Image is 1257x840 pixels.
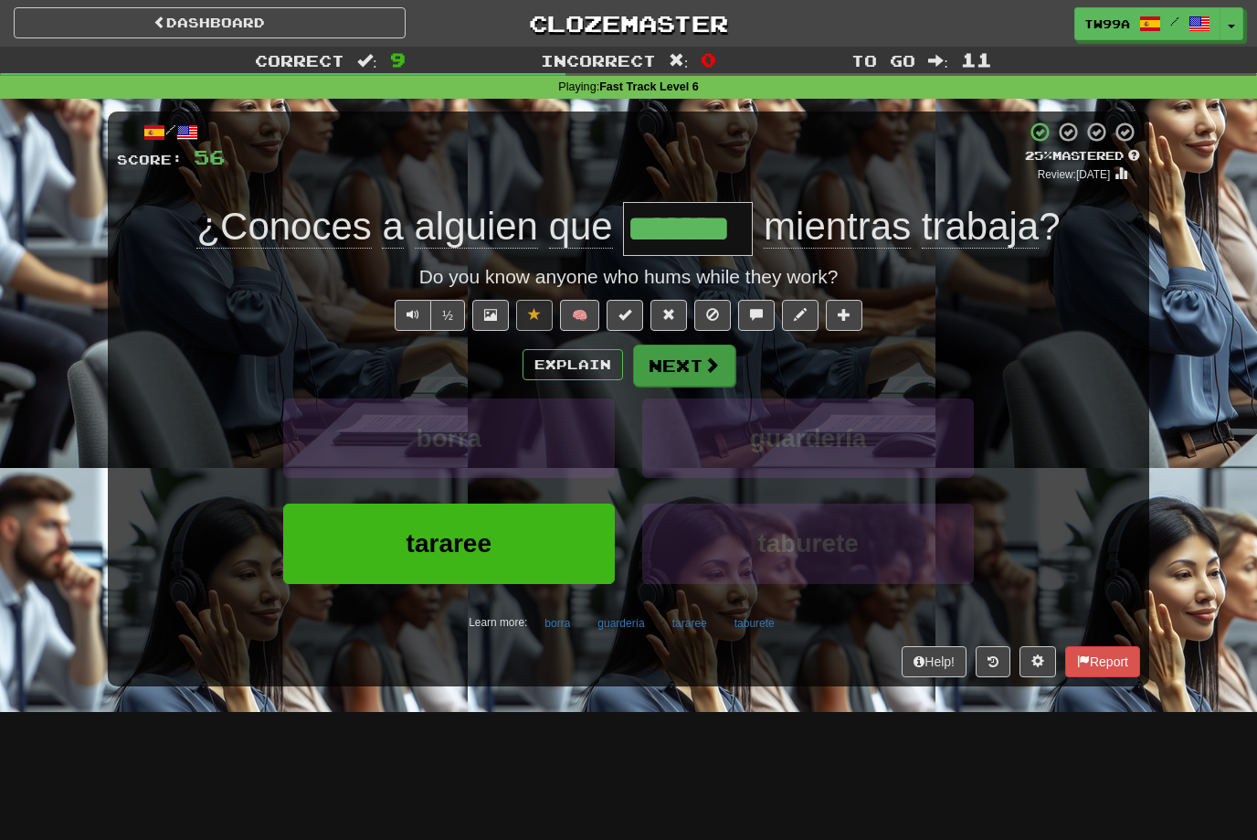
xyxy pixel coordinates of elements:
[750,424,867,452] span: guardería
[417,424,482,452] span: borra
[560,300,599,331] button: 🧠
[283,504,615,583] button: tararee
[196,205,371,249] span: ¿Conoces
[753,205,1060,249] span: ?
[357,53,377,69] span: :
[117,121,225,144] div: /
[826,300,862,331] button: Add to collection (alt+a)
[283,399,615,478] button: borra
[694,300,731,331] button: Ignore sentence (alt+i)
[738,300,775,331] button: Discuss sentence (alt+u)
[1065,646,1140,677] button: Report
[469,616,527,629] small: Learn more:
[1025,148,1052,163] span: 25 %
[255,51,344,69] span: Correct
[407,529,491,558] span: tararee
[1038,168,1111,181] small: Review: [DATE]
[662,610,717,637] button: tararee
[14,7,406,38] a: Dashboard
[534,610,580,637] button: borra
[391,300,465,331] div: Text-to-speech controls
[433,7,825,39] a: Clozemaster
[902,646,967,677] button: Help!
[395,300,431,331] button: Play sentence audio (ctl+space)
[117,263,1140,291] div: Do you know anyone who hums while they work?
[633,345,735,387] button: Next
[117,152,183,167] span: Score:
[701,48,716,70] span: 0
[928,53,948,69] span: :
[1084,16,1130,32] span: Tw99a
[782,300,819,331] button: Edit sentence (alt+d)
[757,529,858,558] span: taburete
[382,205,403,249] span: a
[1025,148,1140,165] div: Mastered
[724,610,785,637] button: taburete
[587,610,654,637] button: guardería
[599,80,699,93] strong: Fast Track Level 6
[390,48,406,70] span: 9
[650,300,687,331] button: Reset to 0% Mastered (alt+r)
[430,300,465,331] button: ½
[851,51,915,69] span: To go
[541,51,656,69] span: Incorrect
[976,646,1010,677] button: Round history (alt+y)
[1074,7,1220,40] a: Tw99a /
[961,48,992,70] span: 11
[523,349,623,380] button: Explain
[415,205,538,249] span: alguien
[764,205,911,249] span: mientras
[549,205,613,249] span: que
[922,205,1039,249] span: trabaja
[642,399,974,478] button: guardería
[516,300,553,331] button: Unfavorite sentence (alt+f)
[642,504,974,583] button: taburete
[669,53,689,69] span: :
[1170,15,1179,27] span: /
[607,300,643,331] button: Set this sentence to 100% Mastered (alt+m)
[194,145,225,168] span: 56
[472,300,509,331] button: Show image (alt+x)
